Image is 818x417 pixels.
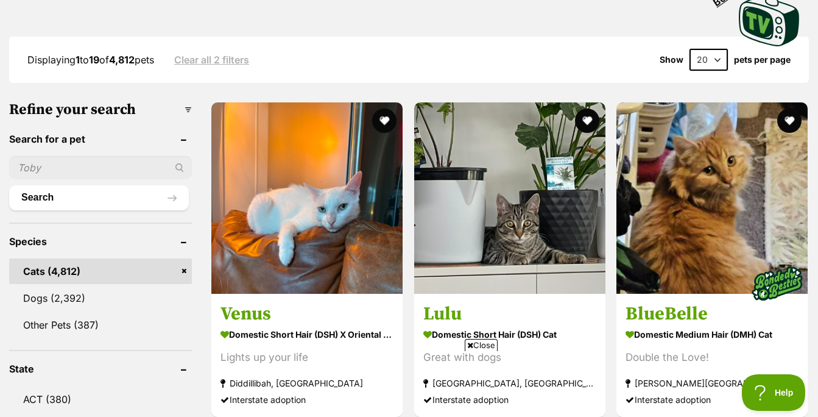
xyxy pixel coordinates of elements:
h3: BlueBelle [626,302,799,326]
iframe: Advertisement [188,356,631,411]
div: Great with dogs [423,349,596,366]
img: Venus - Domestic Short Hair (DSH) x Oriental Shorthair Cat [211,102,403,294]
a: Other Pets (387) [9,312,192,338]
header: Species [9,236,192,247]
strong: Domestic Short Hair (DSH) Cat [423,326,596,343]
h3: Lulu [423,302,596,326]
header: State [9,363,192,374]
strong: 4,812 [109,54,135,66]
img: bonded besties [747,253,808,314]
strong: 19 [89,54,99,66]
button: favourite [777,109,802,133]
h3: Venus [220,302,393,326]
button: favourite [574,109,599,133]
header: Search for a pet [9,134,192,144]
h3: Refine your search [9,101,192,118]
strong: 1 [76,54,80,66]
span: Close [465,339,498,351]
a: Clear all 2 filters [174,54,249,65]
div: Double the Love! [626,349,799,366]
span: Show [660,55,683,65]
a: ACT (380) [9,387,192,412]
a: Dogs (2,392) [9,285,192,311]
label: pets per page [734,55,791,65]
div: Lights up your life [220,349,393,366]
img: BlueBelle - Domestic Medium Hair (DMH) Cat [616,102,808,294]
strong: Domestic Medium Hair (DMH) Cat [626,326,799,343]
a: Cats (4,812) [9,258,192,284]
iframe: Help Scout Beacon - Open [742,374,806,411]
img: Lulu - Domestic Short Hair (DSH) Cat [414,102,605,294]
strong: [PERSON_NAME][GEOGRAPHIC_DATA][PERSON_NAME], [GEOGRAPHIC_DATA] [626,375,799,391]
input: Toby [9,156,192,179]
button: Search [9,185,189,210]
div: Interstate adoption [626,391,799,408]
strong: Domestic Short Hair (DSH) x Oriental Shorthair Cat [220,326,393,343]
span: Displaying to of pets [27,54,154,66]
button: favourite [372,109,397,133]
a: BlueBelle Domestic Medium Hair (DMH) Cat Double the Love! [PERSON_NAME][GEOGRAPHIC_DATA][PERSON_N... [616,293,808,417]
